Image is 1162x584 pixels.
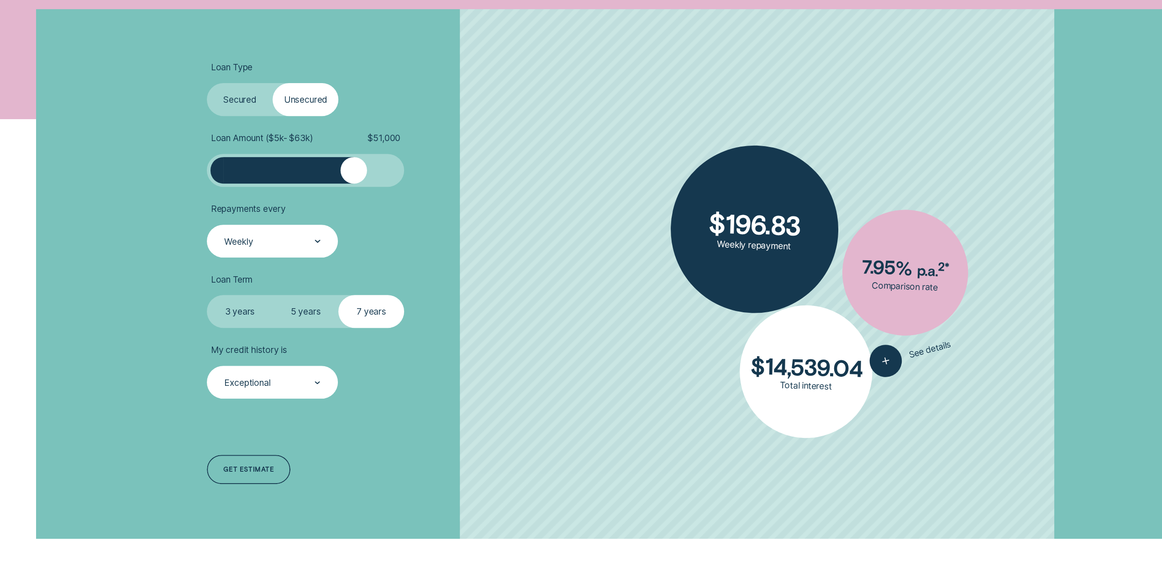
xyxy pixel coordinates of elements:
label: 7 years [338,295,404,328]
label: 5 years [273,295,338,328]
span: My credit history is [211,344,287,355]
span: Loan Term [211,274,252,285]
span: Loan Type [211,62,252,73]
a: Get estimate [207,455,290,484]
label: 3 years [207,295,273,328]
div: Weekly [224,236,253,247]
button: See details [866,328,955,380]
span: See details [908,339,952,360]
label: Unsecured [273,83,338,116]
label: Secured [207,83,273,116]
span: Repayments every [211,203,286,214]
span: $ 51,000 [368,132,400,143]
span: Loan Amount ( $5k - $63k ) [211,132,313,143]
div: Exceptional [224,377,270,388]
